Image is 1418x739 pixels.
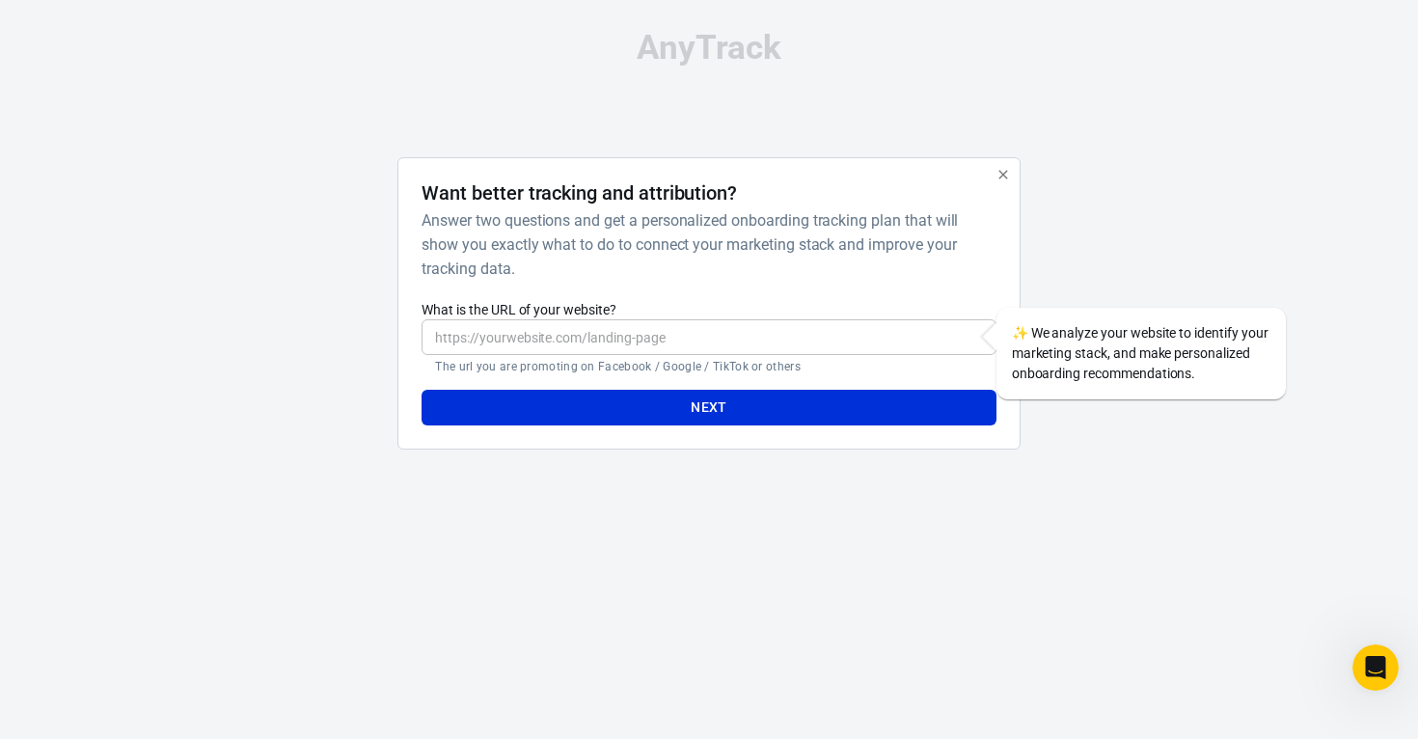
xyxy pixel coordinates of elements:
h4: Want better tracking and attribution? [422,181,737,205]
div: AnyTrack [227,31,1191,65]
span: sparkles [1012,325,1028,341]
button: Next [422,390,995,425]
input: https://yourwebsite.com/landing-page [422,319,995,355]
iframe: Intercom live chat [1352,644,1399,691]
label: What is the URL of your website? [422,300,995,319]
div: We analyze your website to identify your marketing stack, and make personalized onboarding recomm... [996,308,1286,399]
p: The url you are promoting on Facebook / Google / TikTok or others [435,359,982,374]
h6: Answer two questions and get a personalized onboarding tracking plan that will show you exactly w... [422,208,988,281]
